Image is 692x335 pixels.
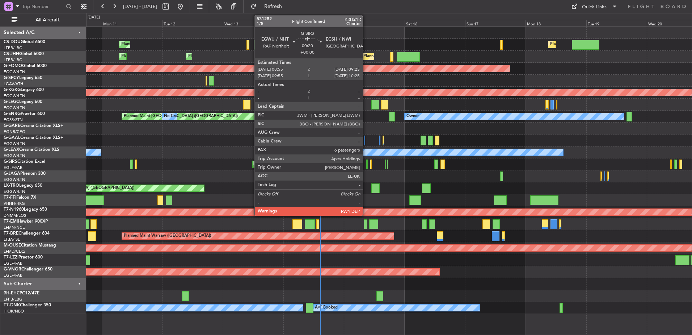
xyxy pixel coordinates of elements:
[4,243,21,248] span: M-OUSE
[4,57,22,63] a: LFPB/LBG
[162,20,223,26] div: Tue 12
[406,111,419,122] div: Owner
[4,231,50,236] a: T7-BREChallenger 604
[526,20,586,26] div: Mon 18
[315,302,338,313] div: A/C Booked
[4,100,19,104] span: G-LEGC
[188,51,302,62] div: Planned Maint [GEOGRAPHIC_DATA] ([GEOGRAPHIC_DATA])
[4,249,25,254] a: LFMD/CEQ
[102,20,162,26] div: Mon 11
[582,4,607,11] div: Quick Links
[4,124,63,128] a: G-GARECessna Citation XLS+
[4,255,43,260] a: T7-LZZIPraetor 600
[4,291,39,295] a: 9H-EHCPC12/47E
[4,40,21,44] span: CS-DOU
[4,100,42,104] a: G-LEGCLegacy 600
[4,273,22,278] a: EGLF/FAB
[4,207,47,212] a: T7-N1960Legacy 650
[4,124,20,128] span: G-GARE
[164,111,181,122] div: No Crew
[4,207,24,212] span: T7-N1960
[254,159,368,170] div: Planned Maint [GEOGRAPHIC_DATA] ([GEOGRAPHIC_DATA])
[4,88,44,92] a: G-KGKGLegacy 600
[344,20,404,26] div: Fri 15
[311,135,337,146] div: Planned Maint
[19,17,76,22] span: All Aircraft
[4,76,19,80] span: G-SPCY
[4,136,20,140] span: G-GAAL
[22,1,64,12] input: Trip Number
[285,147,298,158] div: Owner
[4,231,18,236] span: T7-BRE
[4,297,22,302] a: LFPB/LBG
[4,303,20,307] span: T7-DNK
[4,148,59,152] a: G-LEAXCessna Citation XLS
[465,20,526,26] div: Sun 17
[4,88,21,92] span: G-KGKG
[121,39,235,50] div: Planned Maint [GEOGRAPHIC_DATA] ([GEOGRAPHIC_DATA])
[4,160,17,164] span: G-SIRS
[258,4,288,9] span: Refresh
[4,291,20,295] span: 9H-EHC
[247,1,291,12] button: Refresh
[223,20,283,26] div: Wed 13
[4,117,23,123] a: EGSS/STN
[4,201,25,206] a: VHHH/HKG
[586,20,647,26] div: Tue 19
[4,303,51,307] a: T7-DNKChallenger 350
[4,45,22,51] a: LFPB/LBG
[123,3,157,10] span: [DATE] - [DATE]
[4,225,25,230] a: LFMN/NCE
[4,267,52,272] a: G-VNORChallenger 650
[4,129,25,135] a: EGNR/CEG
[4,267,21,272] span: G-VNOR
[4,93,25,99] a: EGGW/LTN
[4,153,25,158] a: EGGW/LTN
[4,148,19,152] span: G-LEAX
[4,136,63,140] a: G-GAALCessna Citation XLS+
[4,69,25,75] a: EGGW/LTN
[305,39,425,50] div: Unplanned Maint [GEOGRAPHIC_DATA] ([GEOGRAPHIC_DATA])
[260,99,277,110] div: No Crew
[550,39,664,50] div: Planned Maint [GEOGRAPHIC_DATA] ([GEOGRAPHIC_DATA])
[4,195,36,200] a: T7-FFIFalcon 7X
[4,52,44,56] a: CS-JHHGlobal 6000
[88,15,100,21] div: [DATE]
[4,141,25,146] a: EGGW/LTN
[4,112,21,116] span: G-ENRG
[4,165,22,170] a: EGLF/FAB
[4,255,18,260] span: T7-LZZI
[4,213,26,218] a: DNMM/LOS
[124,111,238,122] div: Planned Maint [GEOGRAPHIC_DATA] ([GEOGRAPHIC_DATA])
[124,231,211,241] div: Planned Maint Warsaw ([GEOGRAPHIC_DATA])
[4,64,22,68] span: G-FOMO
[4,195,16,200] span: T7-FFI
[363,51,477,62] div: Planned Maint [GEOGRAPHIC_DATA] ([GEOGRAPHIC_DATA])
[8,14,79,26] button: All Aircraft
[4,81,23,87] a: LGAV/ATH
[405,20,465,26] div: Sat 16
[4,64,47,68] a: G-FOMOGlobal 6000
[4,219,48,224] a: T7-EMIHawker 900XP
[121,51,235,62] div: Planned Maint [GEOGRAPHIC_DATA] ([GEOGRAPHIC_DATA])
[4,171,46,176] a: G-JAGAPhenom 300
[4,112,45,116] a: G-ENRGPraetor 600
[283,20,344,26] div: Thu 14
[4,243,56,248] a: M-OUSECitation Mustang
[4,183,19,188] span: LX-TRO
[4,171,20,176] span: G-JAGA
[4,76,42,80] a: G-SPCYLegacy 650
[4,160,45,164] a: G-SIRSCitation Excel
[567,1,621,12] button: Quick Links
[4,177,25,182] a: EGGW/LTN
[4,309,24,314] a: HKJK/NBO
[4,261,22,266] a: EGLF/FAB
[4,183,42,188] a: LX-TROLegacy 650
[4,237,20,242] a: LTBA/ISL
[4,40,45,44] a: CS-DOUGlobal 6500
[4,189,25,194] a: EGGW/LTN
[4,219,18,224] span: T7-EMI
[4,52,19,56] span: CS-JHH
[4,105,25,111] a: EGGW/LTN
